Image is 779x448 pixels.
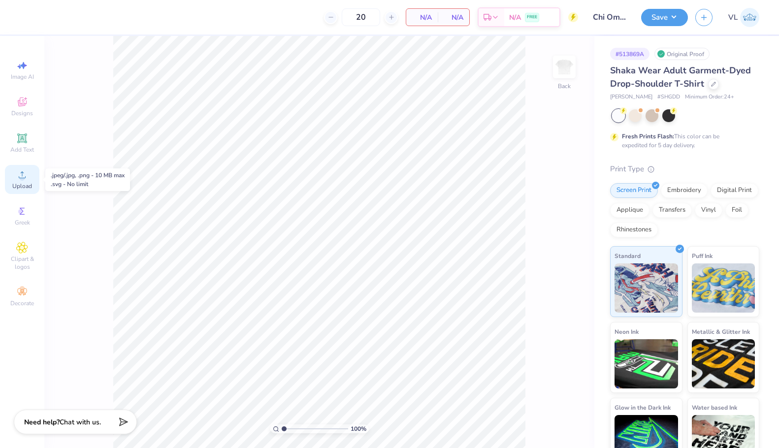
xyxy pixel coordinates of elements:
div: Embroidery [661,183,708,198]
span: N/A [444,12,463,23]
input: Untitled Design [585,7,634,27]
div: .svg - No limit [51,180,125,189]
strong: Need help? [24,417,60,427]
img: Puff Ink [692,263,755,313]
img: Metallic & Glitter Ink [692,339,755,388]
button: Save [641,9,688,26]
span: Metallic & Glitter Ink [692,326,750,337]
span: Water based Ink [692,402,737,413]
div: Screen Print [610,183,658,198]
div: Print Type [610,163,759,175]
span: Shaka Wear Adult Garment-Dyed Drop-Shoulder T-Shirt [610,64,751,90]
a: VL [728,8,759,27]
div: Transfers [652,203,692,218]
div: This color can be expedited for 5 day delivery. [622,132,743,150]
span: Designs [11,109,33,117]
img: Standard [615,263,678,313]
div: Foil [725,203,748,218]
span: 100 % [351,424,366,433]
div: Rhinestones [610,223,658,237]
span: Standard [615,251,641,261]
img: Neon Ink [615,339,678,388]
div: Digital Print [711,183,758,198]
span: Puff Ink [692,251,713,261]
div: Original Proof [654,48,710,60]
span: VL [728,12,738,23]
img: Back [554,57,574,77]
strong: Fresh Prints Flash: [622,132,674,140]
span: N/A [509,12,521,23]
div: Applique [610,203,649,218]
span: Upload [12,182,32,190]
span: Minimum Order: 24 + [685,93,734,101]
div: # 513869A [610,48,649,60]
span: Chat with us. [60,417,101,427]
span: FREE [527,14,537,21]
span: Neon Ink [615,326,639,337]
span: Decorate [10,299,34,307]
span: Glow in the Dark Ink [615,402,671,413]
img: Vincent Lloyd Laurel [740,8,759,27]
span: Greek [15,219,30,226]
span: Add Text [10,146,34,154]
span: N/A [412,12,432,23]
span: Clipart & logos [5,255,39,271]
div: Vinyl [695,203,722,218]
span: # SHGDD [657,93,680,101]
span: [PERSON_NAME] [610,93,652,101]
div: Back [558,82,571,91]
input: – – [342,8,380,26]
span: Image AI [11,73,34,81]
div: .jpeg/.jpg, .png - 10 MB max [51,171,125,180]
